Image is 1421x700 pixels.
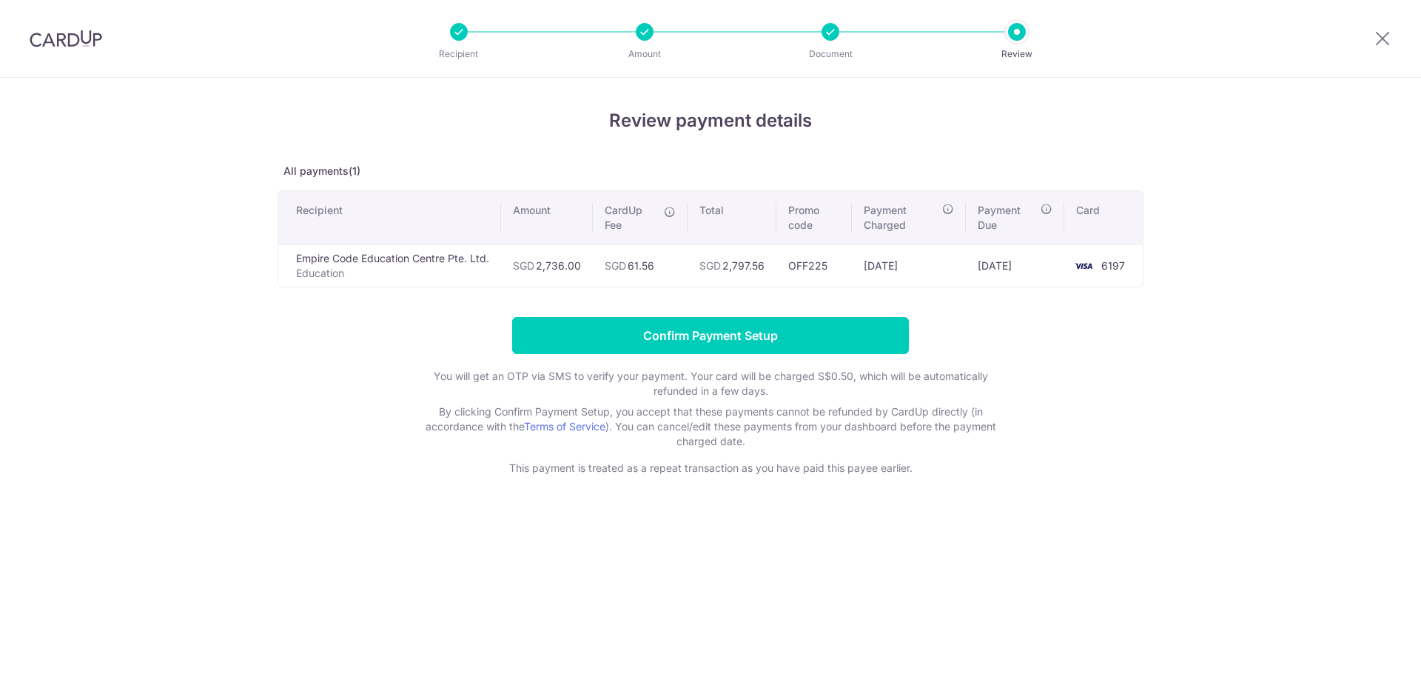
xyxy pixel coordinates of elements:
[414,369,1007,399] p: You will get an OTP via SMS to verify your payment. Your card will be charged S$0.50, which will ...
[852,244,966,287] td: [DATE]
[513,259,534,272] span: SGD
[278,164,1143,179] p: All payments(1)
[1069,257,1098,275] img: <span class="translation_missing" title="translation missing: en.account_steps.new_confirm_form.b...
[404,47,514,61] p: Recipient
[776,47,885,61] p: Document
[30,30,102,47] img: CardUp
[1326,656,1406,693] iframe: Opens a widget where you can find more information
[512,317,909,354] input: Confirm Payment Setup
[501,244,593,287] td: 2,736.00
[278,244,501,287] td: Empire Code Education Centre Pte. Ltd.
[962,47,1072,61] p: Review
[776,244,853,287] td: OFF225
[978,203,1036,233] span: Payment Due
[414,404,1007,449] p: By clicking Confirm Payment Setup, you accept that these payments cannot be refunded by CardUp di...
[776,191,853,244] th: Promo code
[296,266,489,281] p: Education
[1064,191,1143,244] th: Card
[590,47,699,61] p: Amount
[278,107,1143,134] h4: Review payment details
[593,244,688,287] td: 61.56
[966,244,1064,287] td: [DATE]
[524,420,605,433] a: Terms of Service
[1101,259,1125,272] span: 6197
[699,259,721,272] span: SGD
[605,203,656,233] span: CardUp Fee
[414,461,1007,476] p: This payment is treated as a repeat transaction as you have paid this payee earlier.
[605,259,626,272] span: SGD
[864,203,938,233] span: Payment Charged
[688,191,776,244] th: Total
[688,244,776,287] td: 2,797.56
[278,191,501,244] th: Recipient
[501,191,593,244] th: Amount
